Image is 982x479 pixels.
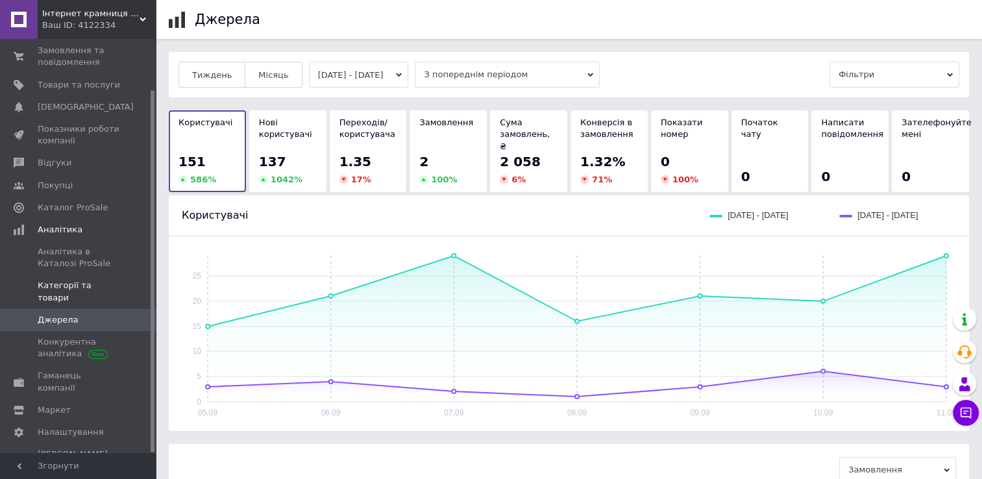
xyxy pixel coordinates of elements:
span: 0 [741,169,750,184]
span: Показники роботи компанії [38,123,120,147]
span: 0 [821,169,830,184]
span: Місяць [258,70,288,80]
span: Замовлення та повідомлення [38,45,120,68]
text: 0 [197,397,201,406]
span: 0 [902,169,911,184]
span: Гаманець компанії [38,370,120,393]
span: 1.32% [580,154,625,169]
span: 1042 % [271,175,302,184]
span: Інтернет крамниця “ВСЕ ДЛЯ ВСІХ” [42,8,140,19]
text: 20 [193,297,202,306]
span: Конкурентна аналітика [38,336,120,360]
span: Джерела [38,314,78,326]
text: 07.09 [444,408,463,417]
span: 137 [259,154,286,169]
h1: Джерела [195,12,260,27]
span: 2 058 [500,154,541,169]
span: Маркет [38,404,71,416]
span: 151 [178,154,206,169]
button: Тиждень [178,62,245,88]
text: 10.09 [813,408,833,417]
span: Замовлення [419,117,473,127]
span: Аналітика в Каталозі ProSale [38,246,120,269]
button: Місяць [245,62,302,88]
span: 586 % [190,175,216,184]
span: Покупці [38,180,73,191]
text: 25 [193,271,202,280]
span: Зателефонуйте мені [902,117,971,139]
span: 100 % [672,175,698,184]
div: Ваш ID: 4122334 [42,19,156,31]
text: 11.09 [937,408,956,417]
span: Тиждень [192,70,232,80]
span: Сума замовлень, ₴ [500,117,550,151]
text: 15 [193,322,202,331]
span: Налаштування [38,426,104,438]
span: З попереднім періодом [415,62,600,88]
span: Переходів/користувача [339,117,395,139]
span: Конверсія в замовлення [580,117,633,139]
span: Користувачі [182,209,248,221]
span: Аналітика [38,224,82,236]
span: Каталог ProSale [38,202,108,214]
span: Написати повідомлення [821,117,883,139]
span: 71 % [592,175,612,184]
span: 0 [661,154,670,169]
text: 09.09 [691,408,710,417]
span: 100 % [431,175,457,184]
button: Чат з покупцем [953,400,979,426]
text: 06.09 [321,408,341,417]
span: Товари та послуги [38,79,120,91]
span: Початок чату [741,117,778,139]
span: Фільтри [829,62,959,88]
text: 10 [193,347,202,356]
span: 17 % [351,175,371,184]
span: Показати номер [661,117,702,139]
text: 05.09 [198,408,217,417]
text: 5 [197,372,201,381]
span: 2 [419,154,428,169]
span: Користувачі [178,117,232,127]
text: 08.09 [567,408,587,417]
button: [DATE] - [DATE] [309,62,409,88]
span: Відгуки [38,157,71,169]
span: [DEMOGRAPHIC_DATA] [38,101,134,113]
span: Нові користувачі [259,117,312,139]
span: 1.35 [339,154,371,169]
span: Категорії та товари [38,280,120,303]
span: 6 % [511,175,526,184]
